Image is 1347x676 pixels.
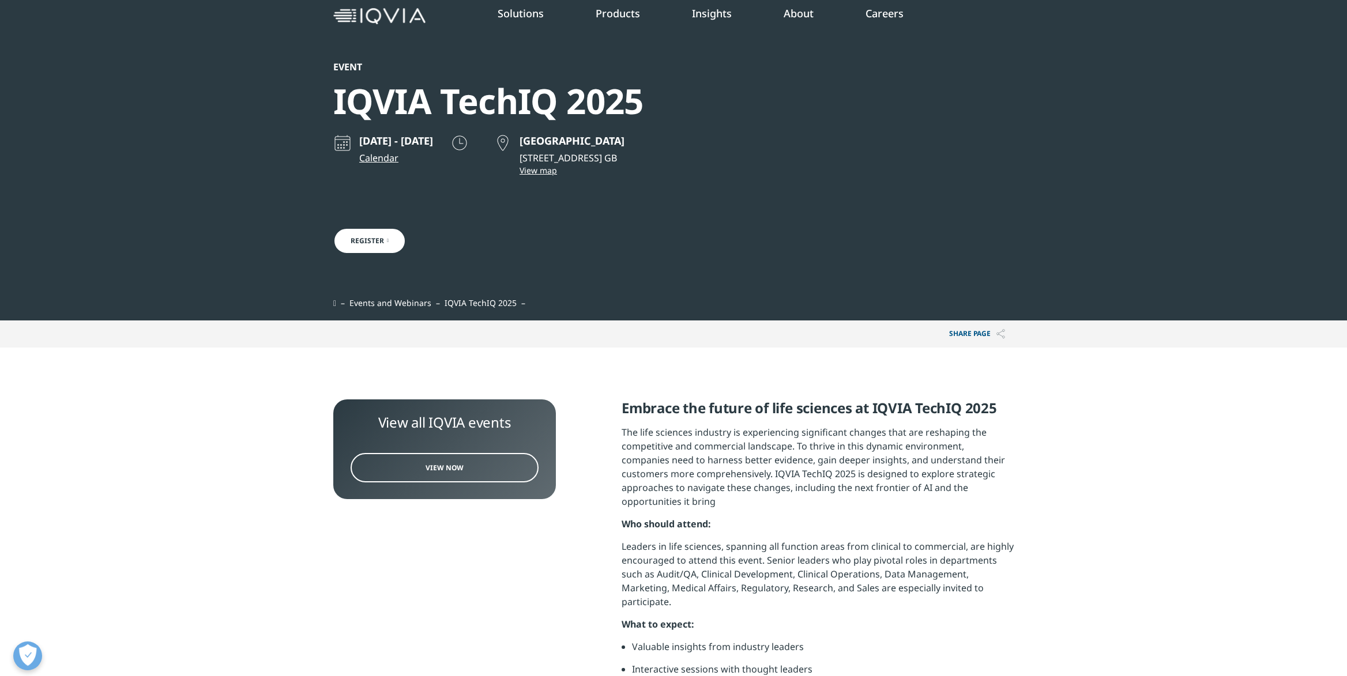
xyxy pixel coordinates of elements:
[349,297,431,308] a: Events and Webinars
[351,414,539,431] div: View all IQVIA events
[494,134,512,152] img: map point
[450,134,469,152] img: clock
[622,618,694,630] strong: What to expect:
[996,329,1005,339] img: Share PAGE
[520,134,624,148] p: [GEOGRAPHIC_DATA]
[333,61,644,73] div: Event
[520,151,624,165] p: [STREET_ADDRESS] GB
[351,453,539,482] a: View Now
[940,320,1014,348] button: Share PAGEShare PAGE
[333,8,426,25] img: IQVIA Healthcare Information Technology and Pharma Clinical Research Company
[622,518,711,530] strong: Who should attend:
[445,297,517,308] span: IQVIA TechIQ 2025
[359,134,433,148] p: [DATE] - [DATE]
[333,228,406,254] a: Register
[520,165,624,176] a: View map
[622,399,1014,425] h5: Embrace the future of life sciences at IQVIA TechIQ 2025
[359,151,433,165] a: Calendar
[596,6,640,20] a: Products
[632,640,1014,662] li: Valuable insights from industry leaders
[13,641,42,670] button: Open Preferences
[622,539,1014,617] p: Leaders in life sciences, spanning all function areas from clinical to commercial, are highly enc...
[333,134,352,152] img: calendar
[866,6,904,20] a: Careers
[498,6,544,20] a: Solutions
[426,463,464,473] span: View Now
[622,425,1014,517] p: The life sciences industry is experiencing significant changes that are reshaping the competitive...
[692,6,732,20] a: Insights
[333,80,644,123] div: IQVIA TechIQ 2025
[784,6,814,20] a: About
[940,320,1014,348] p: Share PAGE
